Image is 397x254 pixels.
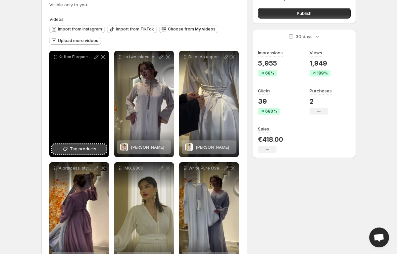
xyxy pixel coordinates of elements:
[116,26,154,32] span: Import from TikTok
[179,51,239,157] div: Diseado especialmente para nuestras Bride To Be Un modelo sencillo tradicional y muy elegante al ...
[59,166,93,171] p: A princess-style design crafted in three dreamy pastel shades
[310,97,332,105] p: 2
[310,59,330,67] p: 1,949
[310,49,322,56] h3: Views
[58,26,102,32] span: Import from Instagram
[52,144,106,154] button: Tag products
[49,37,101,45] button: Upload more videos
[58,38,98,43] span: Upload more videos
[131,144,164,150] span: [PERSON_NAME]
[49,25,105,33] button: Import from Instagram
[114,51,174,157] div: Its two-piece jellaba season Arabesque Collection - Discover on wwwkaftaneleganceJellaba Soraya T...
[70,146,96,152] span: Tag products
[258,59,283,67] p: 5,955
[258,49,283,56] h3: Impressions
[265,109,277,114] span: 680%
[159,25,218,33] button: Choose from My videos
[49,2,88,7] span: Visible only to you.
[265,71,274,76] span: 68%
[296,33,313,40] p: 30 days
[196,144,229,150] span: [PERSON_NAME]
[188,166,223,171] p: White Pure Oversized Arabesque Collection - Design [PERSON_NAME] wwwkaftanelegance
[310,87,332,94] h3: Purchases
[107,25,157,33] button: Import from TikTok
[188,54,223,60] p: Diseado especialmente para nuestras Bride To Be Un modelo sencillo tradicional y muy elegante al ...
[258,87,271,94] h3: Clicks
[317,71,328,76] span: 189%
[124,54,158,60] p: Its two-piece jellaba season Arabesque Collection - Discover on wwwkaftanelegance
[49,51,109,157] div: Kaftan Elegance Because elegance is not something you wear its who you areTag products
[258,135,283,143] p: €418.00
[124,166,158,171] p: IMG_8866
[369,228,389,247] div: Open chat
[297,10,312,17] span: Publish
[258,8,350,19] button: Publish
[258,97,280,105] p: 39
[59,54,93,60] p: Kaftan Elegance Because elegance is not something you wear its who you are
[258,126,269,132] h3: Sales
[49,17,64,22] span: Videos
[168,26,216,32] span: Choose from My videos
